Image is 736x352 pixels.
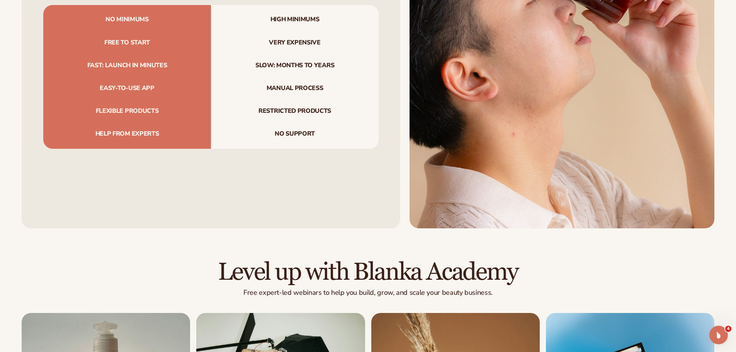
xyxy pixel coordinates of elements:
[211,5,379,31] span: High minimums
[725,326,731,332] span: 4
[22,288,714,297] p: Free expert-led webinars to help you build, grow, and scale your beauty business.
[43,122,211,148] span: Help from experts
[43,77,211,100] span: Easy-to-use app
[43,5,211,31] span: No minimums
[211,100,379,122] span: Restricted products
[211,77,379,100] span: Manual process
[43,54,211,77] span: Fast: launch in minutes
[211,31,379,54] span: Very expensive
[211,54,379,77] span: Slow: months to years
[43,100,211,122] span: Flexible products
[22,259,714,285] h2: Level up with Blanka Academy
[43,31,211,54] span: Free to start
[709,326,728,344] iframe: Intercom live chat
[211,122,379,148] span: No support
